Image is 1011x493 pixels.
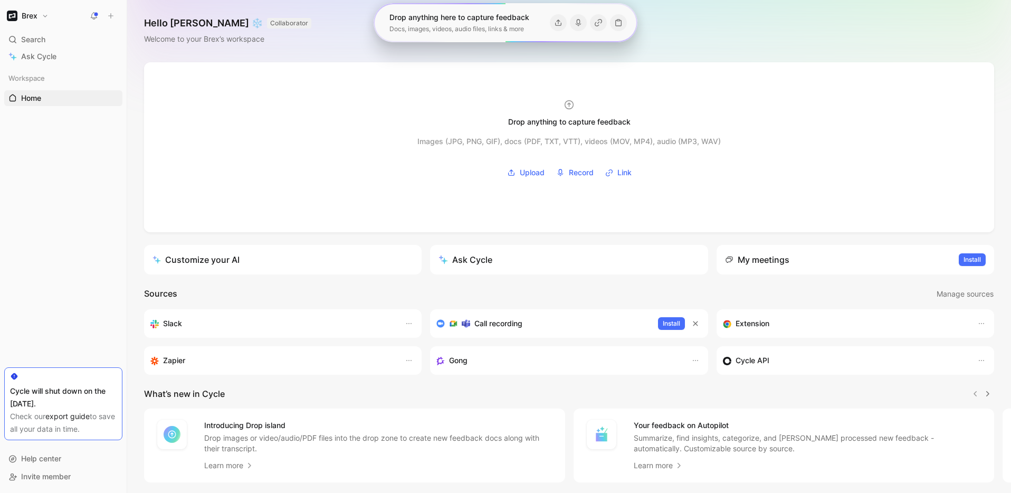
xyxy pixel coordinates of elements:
button: Ask Cycle [430,245,708,274]
h3: Zapier [163,354,185,367]
a: Home [4,90,122,106]
h1: Hello [PERSON_NAME] ❄️ [144,17,311,30]
button: COLLABORATOR [267,18,311,29]
div: Capture feedback from thousands of sources with Zapier (survey results, recordings, sheets, etc). [150,354,394,367]
div: Welcome to your Brex’s workspace [144,33,311,45]
a: Customize your AI [144,245,422,274]
a: export guide [45,412,90,421]
span: Record [569,166,594,179]
button: Upload [503,165,548,181]
span: Manage sources [937,288,994,300]
div: Docs, images, videos, audio files, links & more [389,24,529,34]
h4: Introducing Drop island [204,419,552,432]
div: Invite member [4,469,122,485]
span: Home [21,93,41,103]
p: Drop images or video/audio/PDF files into the drop zone to create new feedback docs along with th... [204,433,552,454]
div: Cycle will shut down on the [DATE]. [10,385,117,410]
h3: Gong [449,354,468,367]
button: BrexBrex [4,8,51,23]
div: Customize your AI [152,253,240,266]
span: Search [21,33,45,46]
h2: What’s new in Cycle [144,387,225,400]
a: Learn more [204,459,254,472]
div: Ask Cycle [438,253,492,266]
button: Manage sources [936,287,994,301]
a: Ask Cycle [4,49,122,64]
button: Install [959,253,986,266]
h4: Your feedback on Autopilot [634,419,982,432]
div: Workspace [4,70,122,86]
h3: Cycle API [736,354,769,367]
span: Workspace [8,73,45,83]
div: Images (JPG, PNG, GIF), docs (PDF, TXT, VTT), videos (MOV, MP4), audio (MP3, WAV) [417,135,721,148]
h3: Call recording [474,317,522,330]
h1: Brex [22,11,37,21]
button: Record [552,165,597,181]
div: Capture feedback from anywhere on the web [723,317,967,330]
div: Sync your customers, send feedback and get updates in Slack [150,317,394,330]
img: Brex [7,11,17,21]
div: Drop anything here to capture feedback [389,11,529,24]
span: Help center [21,454,61,463]
span: Ask Cycle [21,50,56,63]
div: Sync customers & send feedback from custom sources. Get inspired by our favorite use case [723,354,967,367]
div: Help center [4,451,122,467]
h2: Sources [144,287,177,301]
div: Capture feedback from your incoming calls [436,354,680,367]
div: Search [4,32,122,48]
div: My meetings [725,253,789,266]
span: Link [617,166,632,179]
h3: Slack [163,317,182,330]
a: Learn more [634,459,683,472]
div: Drop anything to capture feedback [508,116,631,128]
div: Record & transcribe meetings from Zoom, Meet & Teams. [436,317,649,330]
span: Upload [520,166,545,179]
button: Install [658,317,685,330]
p: Summarize, find insights, categorize, and [PERSON_NAME] processed new feedback - automatically. C... [634,433,982,454]
button: Link [602,165,635,181]
span: Install [964,254,981,265]
h3: Extension [736,317,769,330]
span: Install [663,318,680,329]
span: Invite member [21,472,71,481]
div: Check our to save all your data in time. [10,410,117,435]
